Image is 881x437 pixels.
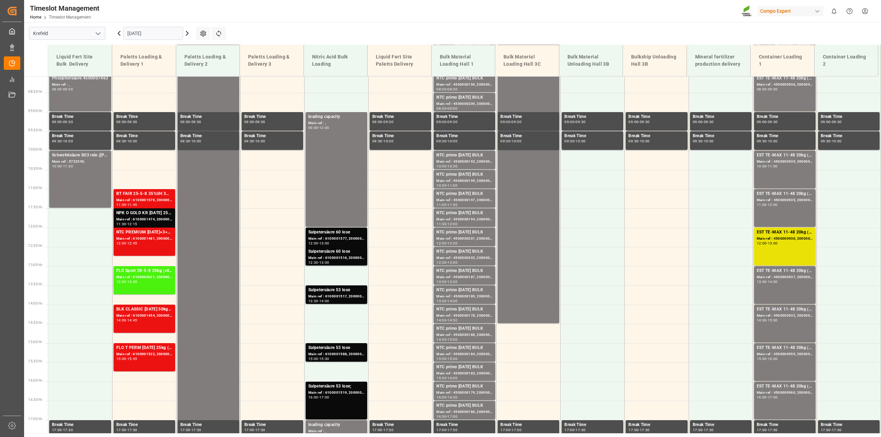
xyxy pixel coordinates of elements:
div: Break Time [757,113,813,120]
div: BT FAIR 25-5-8 35%UH 3M 25kg (x40) INTNTC PREMIUM [DATE] 25kg (x40) D,EN,PLFLO T NK 14-0-19 25kg ... [116,190,172,197]
div: - [510,140,511,143]
div: - [831,140,832,143]
div: 09:30 [768,120,778,123]
div: - [766,120,767,123]
div: 09:00 [768,88,778,91]
div: 12:45 [127,242,137,245]
div: Main ref : 4500000199, 2000000032 [436,178,492,184]
button: Compo Expert [757,4,826,18]
div: - [126,203,127,206]
div: 13:30 [436,299,446,303]
div: Nitric Acid Bulk Loading [309,51,362,70]
div: 13:45 [127,280,137,283]
div: Liquid Fert Site Paletts Delivery [373,51,426,70]
div: Break Time [372,133,428,140]
div: - [126,242,127,245]
div: 15:45 [127,357,137,360]
div: 09:00 [757,120,767,123]
div: - [766,357,767,360]
div: 09:30 [832,120,842,123]
div: - [126,222,127,226]
div: Bulkship Unloading Hall 3B [628,51,681,70]
div: 14:00 [436,319,446,322]
span: 12:30 Hr [28,244,42,248]
div: 13:30 [447,280,457,283]
div: - [766,319,767,322]
span: 08:30 Hr [28,90,42,94]
div: 12:00 [447,222,457,226]
div: 09:30 [180,140,190,143]
div: 11:30 [436,222,446,226]
div: - [574,120,575,123]
div: 09:30 [52,140,62,143]
span: 13:30 Hr [28,282,42,286]
div: 14:30 [447,319,457,322]
div: 10:00 [436,165,446,168]
div: Main ref : 4500000188, 2000000017 [436,332,492,338]
img: Screenshot%202023-09-29%20at%2010.02.21.png_1712312052.png [742,5,753,17]
div: 09:00 [564,120,574,123]
div: 12:00 [308,242,318,245]
div: Break Time [628,113,684,120]
div: Break Time [180,133,236,140]
div: NTC primo [DATE] BULK [436,325,492,332]
div: - [62,165,63,168]
div: Break Time [500,133,556,140]
div: Break Time [52,113,108,120]
div: NTC primo [DATE] BULK [436,267,492,274]
div: - [446,299,447,303]
div: - [126,120,127,123]
div: EST TE-MAX 11-48 20kg (x56) WW [757,229,813,236]
div: 09:30 [511,120,521,123]
input: DD.MM.YYYY [123,27,183,40]
div: - [510,120,511,123]
div: - [702,140,703,143]
div: 10:30 [447,165,457,168]
div: 09:30 [383,120,393,123]
div: NTC primo [DATE] BULK [436,364,492,371]
div: FLO Sport 20-5-8 25kg (x40) INT;FLO T PERM [DATE] 25kg (x42) INT;BLK CLASSIC [DATE] 25kg(x40)D,EN... [116,267,172,274]
button: open menu [93,28,103,39]
div: 11:45 [127,203,137,206]
div: NTC primo [DATE] BULK [436,306,492,313]
span: 15:00 Hr [28,340,42,344]
span: 15:30 Hr [28,359,42,363]
div: - [62,140,63,143]
div: EST TE-MAX 11-48 20kg (x56) WW [757,75,813,82]
div: Break Time [821,133,877,140]
div: 09:30 [63,120,73,123]
div: Main ref : , [308,120,364,126]
div: NTC primo [DATE] BULK [436,190,492,197]
span: 14:00 Hr [28,302,42,305]
div: Paletts Loading & Delivery 3 [245,51,298,70]
div: - [766,140,767,143]
div: Break Time [116,133,172,140]
div: Main ref : 6100001517, 2000001341 [308,294,364,299]
div: 15:00 [768,319,778,322]
div: - [766,203,767,206]
div: - [446,140,447,143]
div: - [254,140,255,143]
div: Break Time [757,133,813,140]
div: Main ref : 4500000189, 2000000017 [436,294,492,299]
div: Mineral fertilizer production delivery [692,51,745,70]
div: Break Time [244,113,300,120]
div: - [446,222,447,226]
div: 09:00 [436,120,446,123]
div: 08:00 [757,88,767,91]
div: 09:00 [244,120,254,123]
div: Main ref : 4500000178, 2000000017 [436,313,492,319]
div: Main ref : 4500000194, 2000000032 [436,217,492,222]
div: Main ref : 4500000201, 2000000032 [436,236,492,242]
div: 09:00 [628,120,638,123]
div: BLK CLASSIC [DATE] 50kg(x21)D,EN,PL,FNLRFU KR NEW 15-5-8 15kg (x60) DE,AT;FLO T NK 14-0-19 25kg (... [116,306,172,313]
div: 12:30 [308,261,318,264]
div: Main ref : 4500000200, 2000000032 [436,101,492,107]
div: - [446,88,447,91]
div: 11:00 [116,203,126,206]
div: 14:00 [116,319,126,322]
div: Main ref : 4500000932, 2000000976 [757,313,813,319]
div: 10:00 [832,140,842,143]
div: 12:00 [436,242,446,245]
div: Main ref : 6100001570, 2000001351 [116,197,172,203]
